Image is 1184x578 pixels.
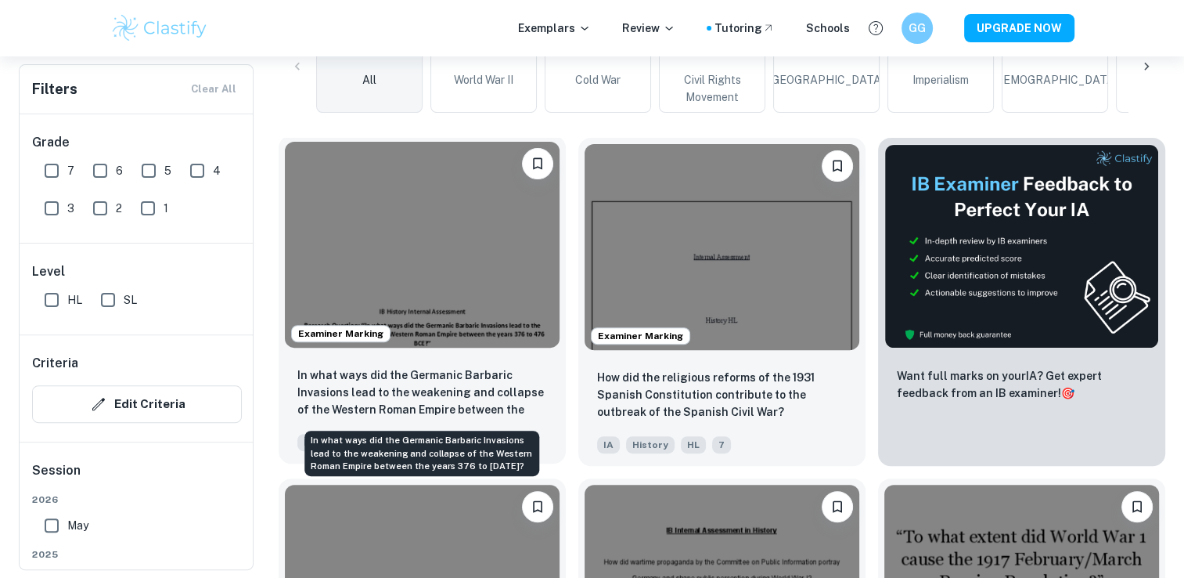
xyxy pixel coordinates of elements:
span: 🎯 [1061,387,1074,399]
span: World War II [454,71,513,89]
span: SL [124,291,137,309]
button: GG [901,13,933,44]
span: History [626,436,675,453]
p: How did the religious reforms of the 1931 Spanish Constitution contribute to the outbreak of the ... [597,369,847,421]
span: HL [681,436,706,453]
span: 6 [116,162,123,179]
div: In what ways did the Germanic Barbaric Invasions lead to the weakening and collapse of the Wester... [304,431,539,476]
button: Bookmark [822,491,853,522]
span: Civil Rights Movement [666,71,758,106]
span: 7 [712,436,731,453]
span: 2026 [32,493,242,507]
a: Schools [806,20,850,37]
button: UPGRADE NOW [964,14,1074,42]
span: IA [597,436,620,453]
p: Review [622,20,675,37]
h6: Session [32,461,242,493]
img: History IA example thumbnail: In what ways did the Germanic Barbaric I [285,142,560,348]
a: Examiner MarkingBookmarkHow did the religious reforms of the 1931 Spanish Constitution contribute... [578,138,866,466]
span: 2025 [32,547,242,562]
span: 4 [213,162,221,179]
button: Bookmark [1121,491,1153,522]
span: HL [67,291,82,309]
img: History IA example thumbnail: How did the religious reforms of the 193 [585,144,859,350]
p: Exemplars [518,20,591,37]
button: Bookmark [822,150,853,182]
span: 1 [164,200,168,217]
span: 5 [164,162,171,179]
button: Bookmark [522,148,553,179]
span: [GEOGRAPHIC_DATA] [768,71,884,89]
span: 2 [116,200,122,217]
button: Bookmark [522,491,553,522]
a: Tutoring [714,20,775,37]
span: Examiner Marking [292,327,390,341]
h6: Filters [32,78,77,100]
span: 3 [67,200,74,217]
img: Clastify logo [110,13,210,44]
img: Thumbnail [884,144,1159,349]
h6: Grade [32,133,242,152]
span: Cold War [575,71,621,89]
span: All [362,71,376,89]
h6: Criteria [32,354,78,373]
button: Help and Feedback [862,15,889,42]
span: IA [297,434,320,451]
a: ThumbnailWant full marks on yourIA? Get expert feedback from an IB examiner! [878,138,1165,466]
span: Imperialism [912,71,969,89]
a: Examiner MarkingBookmarkIn what ways did the Germanic Barbaric Invasions lead to the weakening an... [279,138,566,466]
span: Examiner Marking [592,329,689,343]
p: Want full marks on your IA ? Get expert feedback from an IB examiner! [897,367,1146,402]
button: Edit Criteria [32,385,242,423]
span: May [67,517,88,534]
span: 7 [67,162,74,179]
h6: GG [908,20,926,37]
h6: Level [32,262,242,281]
p: In what ways did the Germanic Barbaric Invasions lead to the weakening and collapse of the Wester... [297,367,547,420]
span: [DEMOGRAPHIC_DATA] [992,71,1117,89]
